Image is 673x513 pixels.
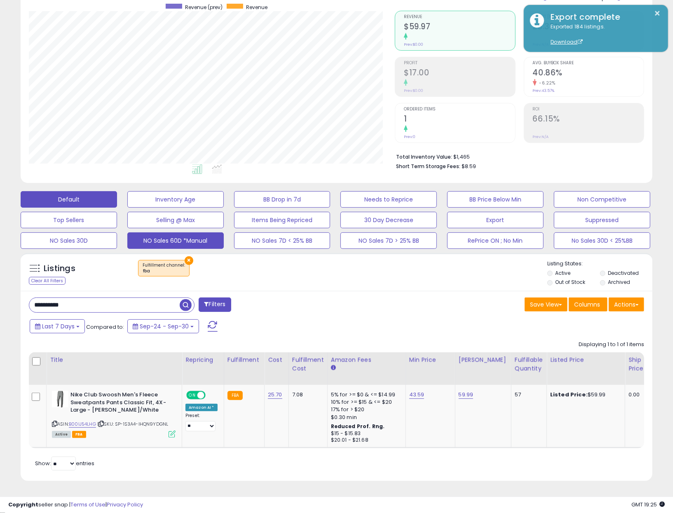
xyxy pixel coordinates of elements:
[331,430,399,437] div: $15 - $15.83
[70,501,106,508] a: Terms of Use
[21,212,117,228] button: Top Sellers
[227,356,261,364] div: Fulfillment
[533,134,549,139] small: Prev: N/A
[69,421,96,428] a: B00IJ54LHG
[628,356,645,373] div: Ship Price
[515,356,543,373] div: Fulfillable Quantity
[127,212,224,228] button: Selling @ Max
[547,260,652,268] p: Listing States:
[525,297,567,312] button: Save View
[550,391,588,398] b: Listed Price:
[404,15,515,19] span: Revenue
[340,191,437,208] button: Needs to Reprice
[227,391,243,400] small: FBA
[21,232,117,249] button: NO Sales 30D
[404,88,423,93] small: Prev: $0.00
[404,107,515,112] span: Ordered Items
[127,232,224,249] button: NO Sales 60D *Manual
[143,268,185,274] div: fba
[396,151,638,161] li: $1,465
[331,406,399,413] div: 17% for > $20
[554,191,650,208] button: Non Competitive
[234,212,331,228] button: Items Being Repriced
[551,38,583,45] a: Download
[8,501,38,508] strong: Copyright
[52,431,71,438] span: All listings currently available for purchase on Amazon
[30,319,85,333] button: Last 7 Days
[550,356,621,364] div: Listed Price
[340,212,437,228] button: 30 Day Decrease
[127,191,224,208] button: Inventory Age
[52,391,176,437] div: ASIN:
[185,256,193,265] button: ×
[185,356,220,364] div: Repricing
[107,501,143,508] a: Privacy Policy
[204,392,218,399] span: OFF
[187,392,197,399] span: ON
[140,322,189,330] span: Sep-24 - Sep-30
[608,269,639,276] label: Deactivated
[185,404,218,411] div: Amazon AI *
[234,232,331,249] button: NO Sales 7D < 25% BB
[404,134,415,139] small: Prev: 0
[72,431,86,438] span: FBA
[447,212,544,228] button: Export
[331,414,399,421] div: $0.30 min
[8,501,143,509] div: seller snap | |
[404,61,515,66] span: Profit
[268,391,282,399] a: 25.70
[544,23,662,46] div: Exported 184 listings.
[544,11,662,23] div: Export complete
[515,391,540,398] div: 57
[628,391,642,398] div: 0.00
[268,356,285,364] div: Cost
[608,279,630,286] label: Archived
[404,114,515,125] h2: 1
[447,232,544,249] button: RePrice ON ; No Min
[52,391,68,408] img: 41WFI1FbxBS._SL40_.jpg
[21,191,117,208] button: Default
[44,263,75,274] h5: Listings
[533,61,644,66] span: Avg. Buybox Share
[556,269,571,276] label: Active
[533,114,644,125] h2: 66.15%
[459,356,508,364] div: [PERSON_NAME]
[537,80,556,86] small: -6.22%
[86,323,124,331] span: Compared to:
[396,153,452,160] b: Total Inventory Value:
[447,191,544,208] button: BB Price Below Min
[579,341,644,349] div: Displaying 1 to 1 of 1 items
[97,421,168,427] span: | SKU: SP-1S3A4-IHQN9YDGNL
[554,232,650,249] button: No Sales 30D < 25%BB
[70,391,171,416] b: Nike Club Swoosh Men's Fleece Sweatpants Pants Classic Fit, 4X-Large - [PERSON_NAME]/White
[331,398,399,406] div: 10% for >= $15 & <= $20
[459,391,474,399] a: 59.99
[143,262,185,274] span: Fulfillment channel :
[631,501,665,508] span: 2025-10-8 19:25 GMT
[35,459,94,467] span: Show: entries
[331,356,402,364] div: Amazon Fees
[331,391,399,398] div: 5% for >= $0 & <= $14.99
[331,437,399,444] div: $20.01 - $21.68
[462,162,476,170] span: $8.59
[185,413,218,431] div: Preset:
[556,279,586,286] label: Out of Stock
[404,42,423,47] small: Prev: $0.00
[292,356,324,373] div: Fulfillment Cost
[409,356,452,364] div: Min Price
[331,364,336,372] small: Amazon Fees.
[569,297,607,312] button: Columns
[404,22,515,33] h2: $59.97
[404,68,515,79] h2: $17.00
[574,300,600,309] span: Columns
[396,163,460,170] b: Short Term Storage Fees:
[654,8,661,19] button: ×
[550,391,619,398] div: $59.99
[185,4,223,11] span: Revenue (prev)
[292,391,321,398] div: 7.08
[554,212,650,228] button: Suppressed
[50,356,178,364] div: Title
[246,4,267,11] span: Revenue
[127,319,199,333] button: Sep-24 - Sep-30
[234,191,331,208] button: BB Drop in 7d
